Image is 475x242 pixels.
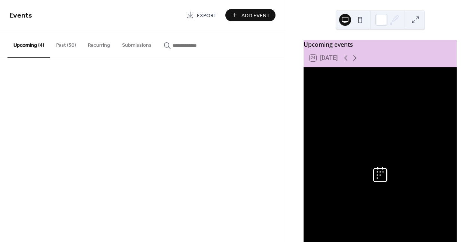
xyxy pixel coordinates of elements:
button: Submissions [116,30,158,57]
button: Recurring [82,30,116,57]
button: Upcoming (4) [7,30,50,58]
a: Export [181,9,222,21]
button: Past (50) [50,30,82,57]
span: Events [9,8,32,23]
div: Upcoming events [304,40,457,49]
span: Add Event [241,12,270,19]
span: Export [197,12,217,19]
button: Add Event [225,9,275,21]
